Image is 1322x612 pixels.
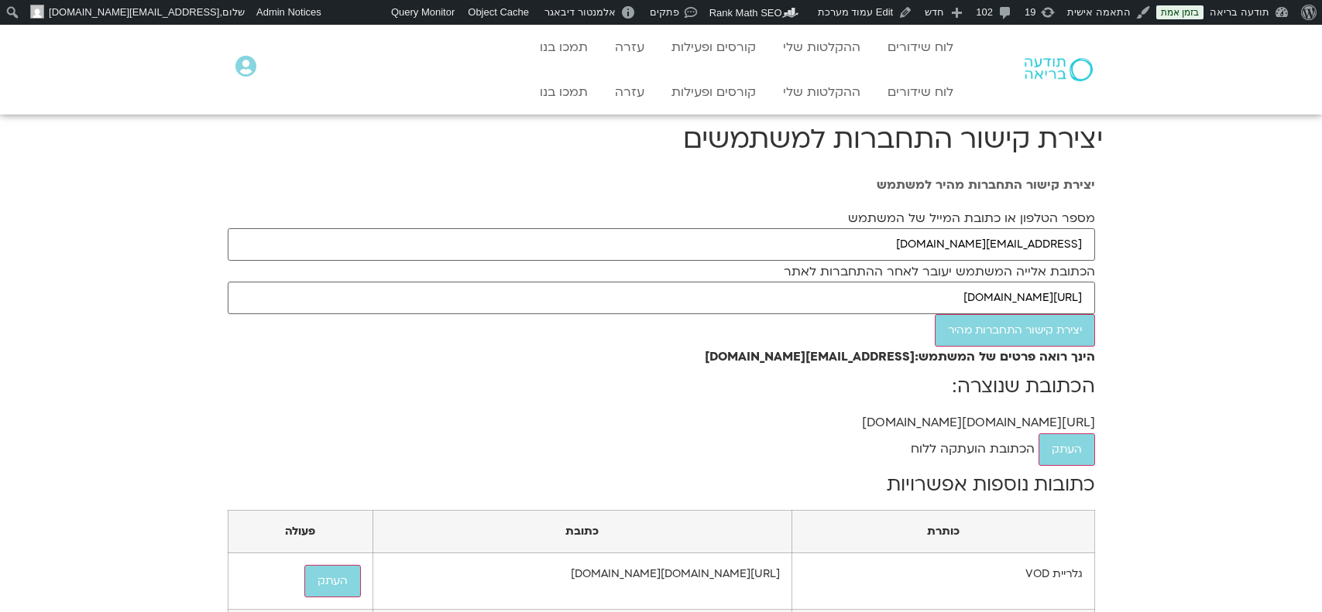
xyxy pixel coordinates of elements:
a: קורסים ופעילות [664,32,764,62]
th: כתובת [373,511,792,553]
span: [EMAIL_ADDRESS][DOMAIN_NAME] [49,6,219,18]
td: גלריית VOD [792,553,1094,610]
h1: יצירת קישור התחברות למשתמשים [220,121,1103,158]
span: הכתובת הועתקה ללוח [911,440,1035,457]
a: לוח שידורים [880,32,961,62]
a: תמכו בנו [532,32,596,62]
a: עזרה [607,32,652,62]
button: העתק [1039,433,1095,466]
a: ההקלטות שלי [775,77,868,107]
h3: הכתובת שנוצרה: [228,374,1095,400]
a: בזמן אמת [1156,5,1204,19]
td: [URL][DOMAIN_NAME][DOMAIN_NAME] [373,553,792,610]
a: קורסים ופעילות [664,77,764,107]
a: לוח שידורים [880,77,961,107]
label: הכתובת אלייה המשתמש יעובר לאחר ההתחברות לאתר [784,265,1095,279]
th: פעולה [228,511,373,553]
span: Rank Math SEO [709,7,782,19]
h2: יצירת קישור התחברות מהיר למשתמש [228,178,1095,192]
a: תמכו בנו [532,77,596,107]
h3: כתובות נוספות אפשרויות [228,472,1095,498]
strong: הינך רואה פרטים של המשתמש: [EMAIL_ADDRESS][DOMAIN_NAME] [705,348,1095,365]
input: יצירת קישור התחברות מהיר [935,314,1095,347]
img: תודעה בריאה [1025,58,1093,81]
th: כותרת [792,511,1094,553]
a: ההקלטות שלי [775,32,868,62]
label: מספר הטלפון או כתובת המייל של המשתמש [848,211,1095,225]
a: עזרה [607,77,652,107]
div: [URL][DOMAIN_NAME][DOMAIN_NAME] [228,412,1095,433]
button: העתק [304,565,361,597]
